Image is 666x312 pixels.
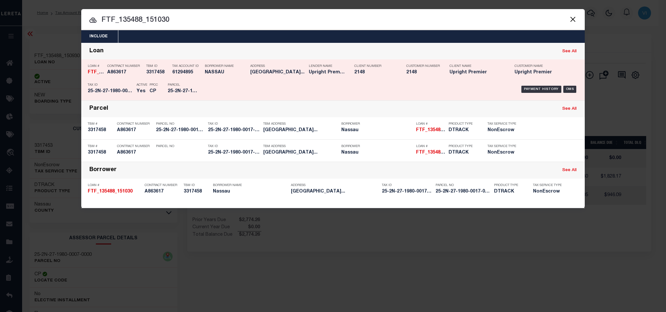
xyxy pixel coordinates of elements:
[562,168,577,172] a: See All
[88,70,104,75] h5: FTF_135488_151030
[150,83,158,87] p: PPCC
[250,70,306,75] h5: 85199 Southern Creek Blvd Ferna...
[568,15,577,23] button: Close
[168,89,197,94] h5: 25-2N-27-1980-0017-0000
[88,144,114,148] p: TBM #
[156,128,205,133] h5: 25-2N-27-1980-0017-0000
[406,64,440,68] p: Customer Number
[515,64,570,68] p: Customer Name
[449,122,478,126] p: Product Type
[521,86,561,93] div: Payment History
[88,64,104,68] p: Loan #
[88,189,133,194] strong: FTF_135488_151030
[416,128,461,132] strong: FTF_135488_151030
[309,64,345,68] p: Lender Name
[263,144,338,148] p: TBM Address
[89,167,117,174] div: Borrower
[533,189,566,194] h5: NonEscrow
[205,64,247,68] p: Borrower Name
[172,64,202,68] p: Tax Account ID
[107,70,143,75] h5: A863617
[341,122,413,126] p: Borrower
[515,70,570,75] h5: Upright Premier
[436,183,491,187] p: Parcel No
[416,150,461,155] strong: FTF_135488_151030
[354,64,397,68] p: Client Number
[172,70,202,75] h5: 61294895
[354,70,397,75] h5: 2148
[156,144,205,148] p: Parcel No
[146,70,169,75] h5: 3317458
[208,128,260,133] h5: 25-2N-27-1980-0017-0000
[563,86,577,93] div: OMS
[449,150,478,156] h5: DTRACK
[137,83,147,87] p: Active
[488,122,517,126] p: Tax Service Type
[184,183,210,187] p: TBM ID
[88,150,114,156] h5: 3317458
[449,128,478,133] h5: DTRACK
[291,183,379,187] p: Address
[168,83,197,87] p: Parcel
[341,150,413,156] h5: Nassau
[88,70,133,75] strong: FTF_135488_151030
[450,64,505,68] p: Client Name
[208,150,260,156] h5: 25-2N-27-1980-0017-0000
[250,64,306,68] p: Address
[208,122,260,126] p: Tax ID
[341,128,413,133] h5: Nassau
[117,128,153,133] h5: A863617
[184,189,210,194] h5: 3317458
[88,89,133,94] h5: 25-2N-27-1980-0017-0000
[309,70,345,75] h5: Upright Premier
[416,144,445,148] p: Loan #
[533,183,566,187] p: Tax Service Type
[88,128,114,133] h5: 3317458
[494,183,523,187] p: Product Type
[88,183,141,187] p: Loan #
[213,183,288,187] p: Borrower Name
[416,122,445,126] p: Loan #
[263,122,338,126] p: TBM Address
[117,122,153,126] p: Contract Number
[145,183,180,187] p: Contract Number
[117,144,153,148] p: Contract Number
[263,128,338,133] h5: 85199 Southern Creek Blvd Ferna...
[562,49,577,54] a: See All
[89,48,104,55] div: Loan
[150,89,158,94] h5: CP
[488,144,517,148] p: Tax Service Type
[89,105,108,113] div: Parcel
[81,30,116,43] button: Include
[382,183,432,187] p: Tax ID
[382,189,432,194] h5: 25-2N-27-1980-0017-0000
[137,89,146,94] h5: Yes
[416,128,445,133] h5: FTF_135488_151030
[107,64,143,68] p: Contract Number
[263,150,338,156] h5: 85199 Southern Creek Blvd Ferna...
[88,122,114,126] p: TBM #
[205,70,247,75] h5: NASSAU
[208,144,260,148] p: Tax ID
[562,107,577,111] a: See All
[488,150,517,156] h5: NonEscrow
[117,150,153,156] h5: A863617
[145,189,180,194] h5: A863617
[450,70,505,75] h5: Upright Premier
[488,128,517,133] h5: NonEscrow
[494,189,523,194] h5: DTRACK
[449,144,478,148] p: Product Type
[213,189,288,194] h5: Nassau
[88,83,133,87] p: Tax ID
[146,64,169,68] p: TBM ID
[291,189,379,194] h5: 85199 Southern Creek Blvd Ferna...
[436,189,491,194] h5: 25-2N-27-1980-0017-0000
[81,15,585,26] input: Start typing...
[156,122,205,126] p: Parcel No
[406,70,439,75] h5: 2148
[88,189,141,194] h5: FTF_135488_151030
[341,144,413,148] p: Borrower
[416,150,445,156] h5: FTF_135488_151030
